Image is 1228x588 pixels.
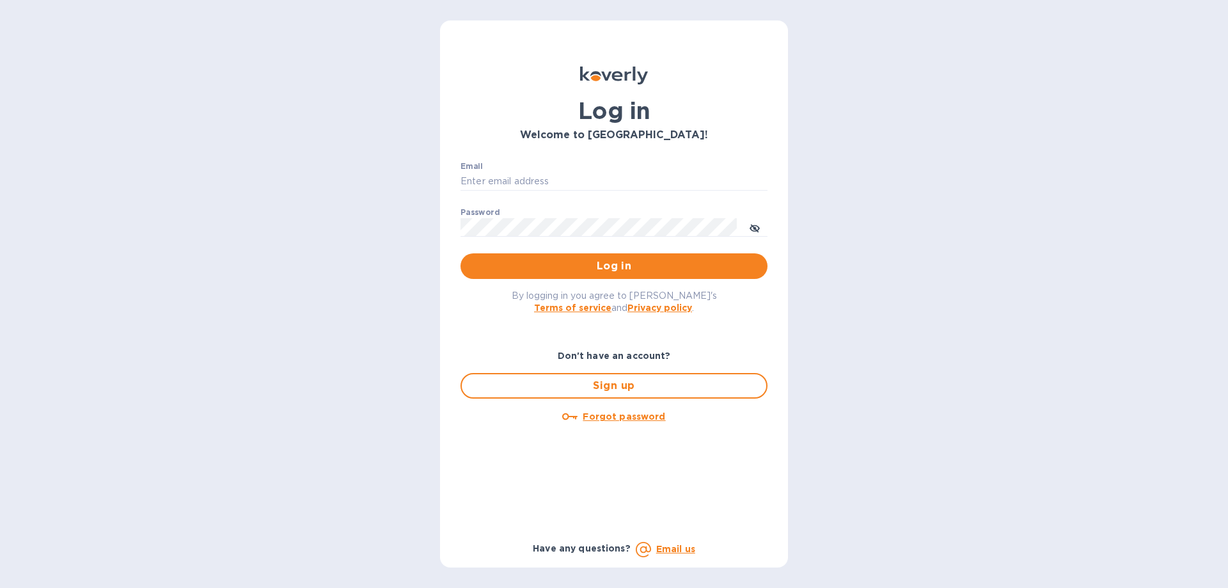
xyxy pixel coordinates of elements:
[460,97,767,124] h1: Log in
[742,214,767,240] button: toggle password visibility
[472,378,756,393] span: Sign up
[656,544,695,554] a: Email us
[534,303,611,313] a: Terms of service
[460,129,767,141] h3: Welcome to [GEOGRAPHIC_DATA]!
[460,373,767,399] button: Sign up
[558,351,671,361] b: Don't have an account?
[460,163,483,170] label: Email
[460,253,767,279] button: Log in
[471,258,757,274] span: Log in
[460,209,500,216] label: Password
[512,290,717,313] span: By logging in you agree to [PERSON_NAME]'s and .
[583,411,665,422] u: Forgot password
[460,172,767,191] input: Enter email address
[627,303,692,313] a: Privacy policy
[580,67,648,84] img: Koverly
[533,543,631,553] b: Have any questions?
